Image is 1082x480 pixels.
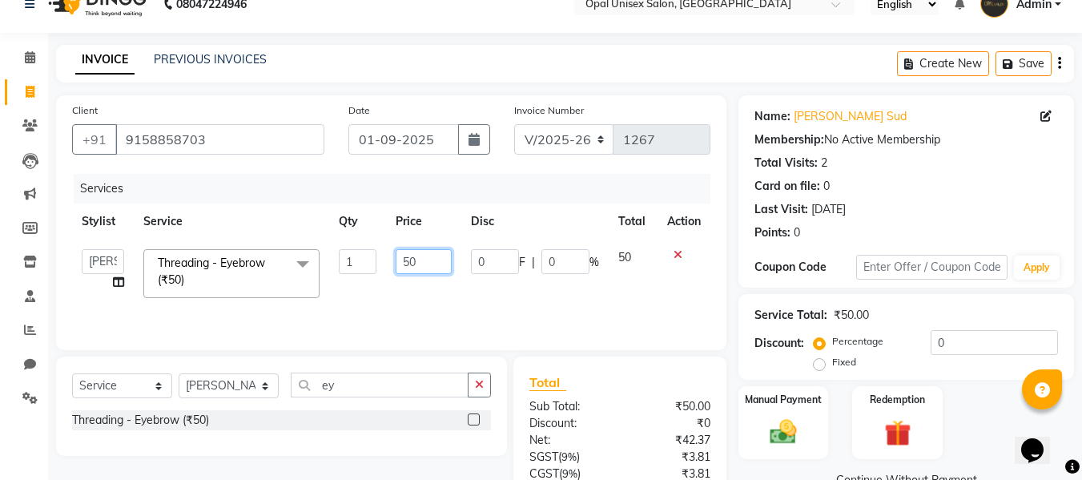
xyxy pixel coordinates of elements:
div: ₹50.00 [834,307,869,324]
label: Redemption [870,393,925,407]
label: Invoice Number [514,103,584,118]
img: _gift.svg [876,417,919,450]
div: Discount: [517,415,620,432]
input: Enter Offer / Coupon Code [856,255,1008,280]
span: 9% [562,467,577,480]
a: x [184,272,191,287]
div: 2 [821,155,827,171]
span: F [519,254,525,271]
span: Total [529,374,566,391]
button: +91 [72,124,117,155]
div: ₹0 [620,415,722,432]
label: Client [72,103,98,118]
div: Last Visit: [754,201,808,218]
div: Membership: [754,131,824,148]
th: Price [386,204,461,240]
button: Save [996,51,1052,76]
th: Total [609,204,658,240]
div: Sub Total: [517,398,620,415]
th: Stylist [72,204,134,240]
div: Threading - Eyebrow (₹50) [72,412,209,429]
iframe: chat widget [1015,416,1066,464]
label: Date [348,103,370,118]
div: ( ) [517,449,620,466]
span: SGST [529,450,558,464]
div: Card on file: [754,178,820,195]
span: % [589,254,599,271]
span: Threading - Eyebrow (₹50) [158,256,265,287]
input: Search by Name/Mobile/Email/Code [115,124,324,155]
div: Services [74,174,722,204]
div: Net: [517,432,620,449]
div: Coupon Code [754,259,855,276]
span: 9% [561,450,577,463]
div: Total Visits: [754,155,818,171]
div: ₹3.81 [620,449,722,466]
div: Name: [754,108,790,125]
div: ₹50.00 [620,398,722,415]
button: Apply [1014,256,1060,280]
img: _cash.svg [762,417,805,447]
label: Percentage [832,334,883,349]
div: Points: [754,224,790,241]
div: No Active Membership [754,131,1058,148]
div: Service Total: [754,307,827,324]
th: Qty [329,204,387,240]
div: 0 [823,178,830,195]
div: [DATE] [811,201,846,218]
span: 50 [618,250,631,264]
th: Disc [461,204,609,240]
th: Service [134,204,329,240]
div: ₹42.37 [620,432,722,449]
a: PREVIOUS INVOICES [154,52,267,67]
th: Action [658,204,710,240]
a: [PERSON_NAME] Sud [794,108,907,125]
label: Fixed [832,355,856,369]
span: | [532,254,535,271]
input: Search or Scan [291,373,469,397]
label: Manual Payment [745,393,822,407]
button: Create New [897,51,989,76]
div: 0 [794,224,800,241]
div: Discount: [754,335,804,352]
a: INVOICE [75,46,135,75]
